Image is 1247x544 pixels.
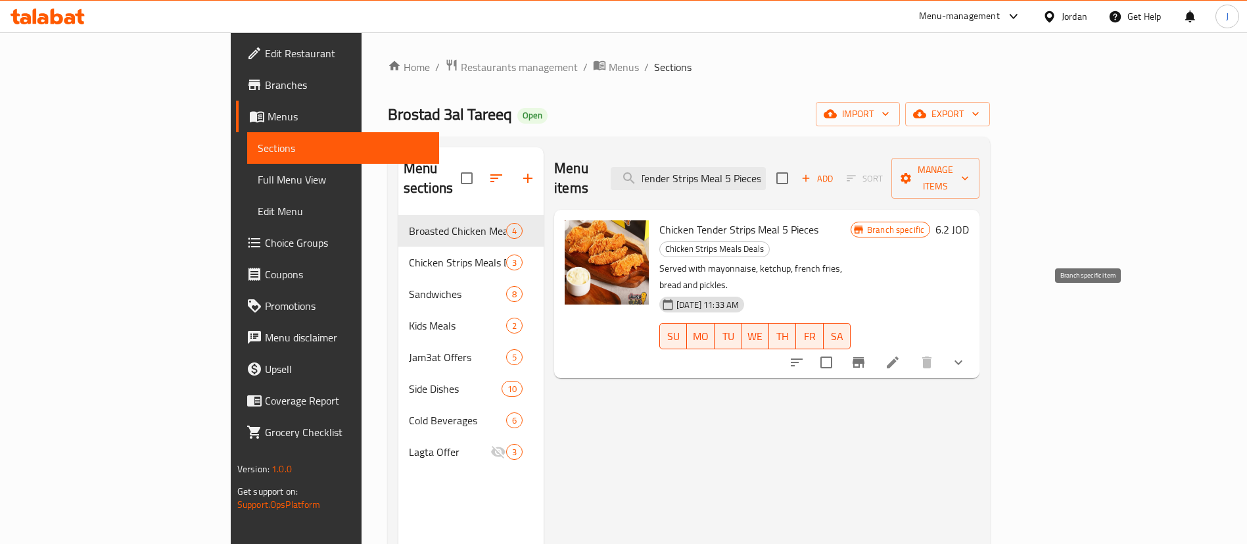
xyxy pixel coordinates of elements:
[247,195,439,227] a: Edit Menu
[905,102,990,126] button: export
[398,373,544,405] div: Side Dishes10
[258,140,429,156] span: Sections
[265,361,429,377] span: Upsell
[654,59,692,75] span: Sections
[671,299,744,311] span: [DATE] 11:33 AM
[506,412,523,428] div: items
[935,220,969,239] h6: 6.2 JOD
[398,436,544,468] div: Lagta Offer3
[660,241,769,257] span: Chicken Strips Meals Deals
[507,446,522,458] span: 3
[502,381,523,397] div: items
[453,164,481,192] span: Select all sections
[768,164,796,192] span: Select section
[265,298,429,314] span: Promotions
[506,223,523,239] div: items
[265,266,429,282] span: Coupons
[517,108,548,124] div: Open
[388,59,990,76] nav: breadcrumb
[265,330,429,345] span: Menu disclaimer
[593,59,639,76] a: Menus
[816,102,900,126] button: import
[502,383,522,395] span: 10
[398,278,544,310] div: Sandwiches8
[265,393,429,408] span: Coverage Report
[826,106,889,122] span: import
[398,247,544,278] div: Chicken Strips Meals Deals3
[885,355,901,370] a: Edit menu item
[237,460,270,478] span: Version:
[481,162,512,194] span: Sort sections
[409,255,506,270] span: Chicken Strips Meals Deals
[409,223,506,239] span: Broasted Chicken Meals Deals
[265,77,429,93] span: Branches
[236,416,439,448] a: Grocery Checklist
[741,323,768,349] button: WE
[265,424,429,440] span: Grocery Checklist
[1062,9,1087,24] div: Jordan
[445,59,578,76] a: Restaurants management
[247,132,439,164] a: Sections
[611,167,766,190] input: search
[506,318,523,334] div: items
[951,355,966,370] svg: Show Choices
[507,320,522,332] span: 2
[665,327,682,346] span: SU
[388,99,512,129] span: Brostad 3al Tareeq
[265,45,429,61] span: Edit Restaurant
[774,327,791,346] span: TH
[247,164,439,195] a: Full Menu View
[715,323,741,349] button: TU
[659,241,770,257] div: Chicken Strips Meals Deals
[692,327,709,346] span: MO
[824,323,851,349] button: SA
[506,444,523,460] div: items
[236,37,439,69] a: Edit Restaurant
[236,353,439,385] a: Upsell
[916,106,979,122] span: export
[236,69,439,101] a: Branches
[268,109,429,124] span: Menus
[507,257,522,269] span: 3
[747,327,763,346] span: WE
[398,341,544,373] div: Jam3at Offers5
[258,203,429,219] span: Edit Menu
[398,405,544,436] div: Cold Beverages6
[236,290,439,322] a: Promotions
[398,310,544,341] div: Kids Meals2
[258,172,429,187] span: Full Menu View
[862,224,929,236] span: Branch specific
[609,59,639,75] span: Menus
[843,347,874,378] button: Branch-specific-item
[409,318,506,334] span: Kids Meals
[409,349,506,365] span: Jam3at Offers
[507,225,522,237] span: 4
[506,286,523,302] div: items
[517,110,548,121] span: Open
[507,288,522,301] span: 8
[512,162,544,194] button: Add section
[796,323,823,349] button: FR
[398,210,544,473] nav: Menu sections
[236,227,439,259] a: Choice Groups
[659,260,851,293] p: Served with mayonnaise, ketchup, french fries, bread and pickles.
[409,286,506,302] span: Sandwiches
[490,444,506,460] svg: Inactive section
[891,158,979,199] button: Manage items
[461,59,578,75] span: Restaurants management
[237,483,298,500] span: Get support on:
[769,323,796,349] button: TH
[644,59,649,75] li: /
[943,347,974,378] button: show more
[398,215,544,247] div: Broasted Chicken Meals Deals4
[409,412,506,428] span: Cold Beverages
[799,171,835,186] span: Add
[554,159,595,198] h2: Menu items
[506,349,523,365] div: items
[409,381,502,397] span: Side Dishes
[237,496,321,513] a: Support.OpsPlatform
[1226,9,1229,24] span: J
